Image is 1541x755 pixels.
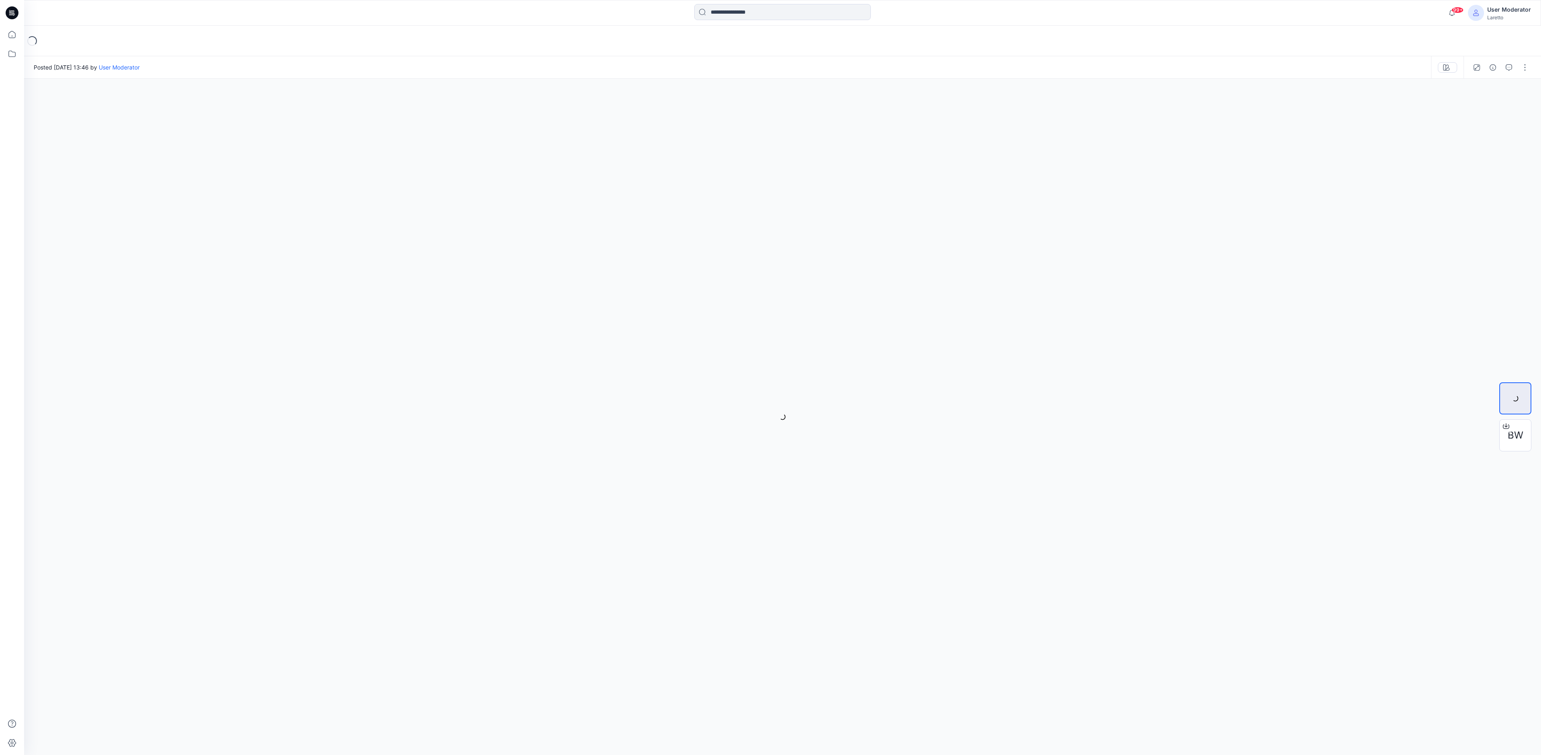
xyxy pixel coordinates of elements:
[34,63,140,71] span: Posted [DATE] 13:46 by
[1452,7,1464,13] span: 99+
[1473,10,1479,16] svg: avatar
[99,64,140,71] a: User Moderator
[1487,5,1531,14] div: User Moderator
[1487,14,1531,20] div: Laretto
[1508,428,1523,443] span: BW
[1486,61,1499,74] button: Details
